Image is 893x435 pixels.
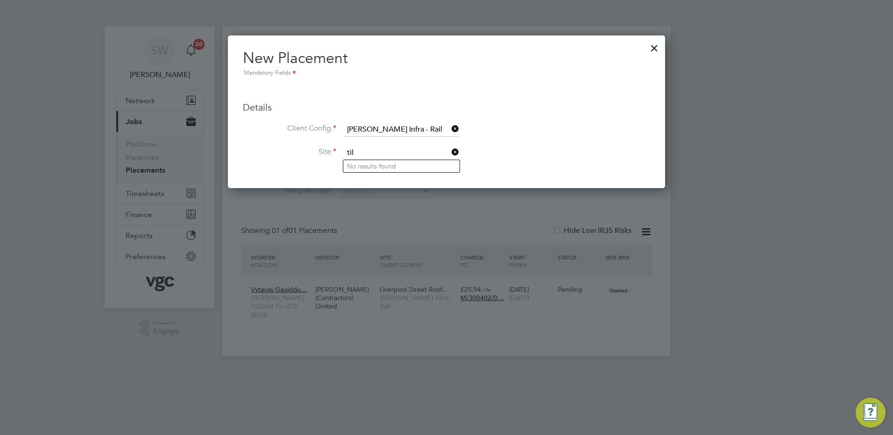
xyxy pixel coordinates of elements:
[243,147,336,157] label: Site
[856,398,886,428] button: Engage Resource Center
[243,124,336,133] label: Client Config
[344,146,459,160] input: Search for...
[243,68,650,78] div: Mandatory Fields
[344,123,459,137] input: Search for...
[343,160,460,172] li: No results found
[243,101,650,113] h3: Details
[243,49,650,78] h2: New Placement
